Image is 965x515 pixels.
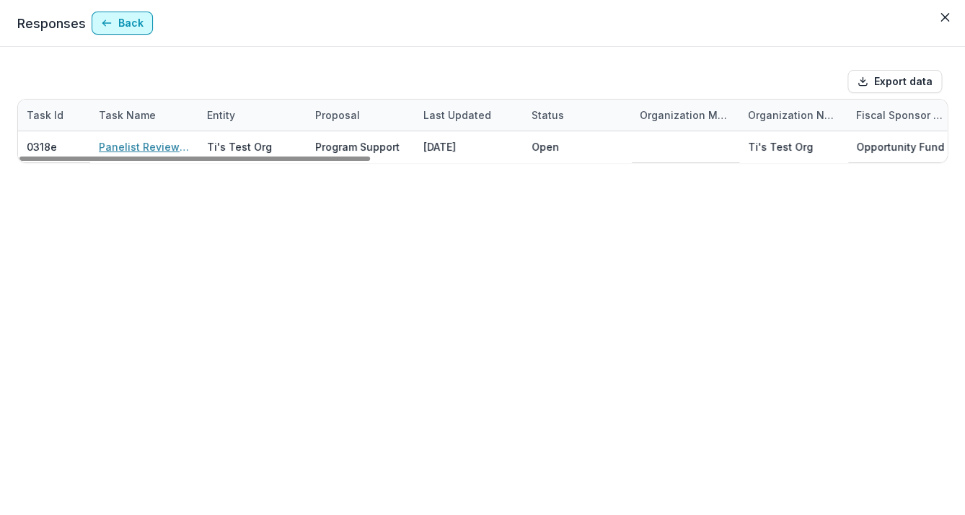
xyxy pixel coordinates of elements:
[18,100,90,131] div: Task Id
[739,107,847,123] div: Organization Name
[90,100,198,131] div: Task Name
[92,12,153,35] button: Back
[18,107,72,123] div: Task Id
[856,139,944,154] div: Opportunity Fund
[748,139,813,154] div: Ti's Test Org
[90,107,164,123] div: Task Name
[631,100,739,131] div: Organization Modified On
[523,107,573,123] div: Status
[307,107,369,123] div: Proposal
[207,139,272,154] div: Ti's Test Org
[847,107,956,123] div: Fiscal Sponsor Name
[17,14,86,33] p: Responses
[415,100,523,131] div: Last Updated
[847,100,956,131] div: Fiscal Sponsor Name
[99,139,190,154] a: Panelist Review - Arts
[739,100,847,131] div: Organization Name
[847,70,942,93] button: Export data
[631,107,739,123] div: Organization Modified On
[198,107,244,123] div: Entity
[532,139,559,154] div: Open
[307,100,415,131] div: Proposal
[198,100,307,131] div: Entity
[523,100,631,131] div: Status
[415,131,523,162] div: [DATE]
[27,139,57,154] div: 0318e
[415,107,500,123] div: Last Updated
[933,6,956,29] button: Close
[315,139,400,154] div: Program Support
